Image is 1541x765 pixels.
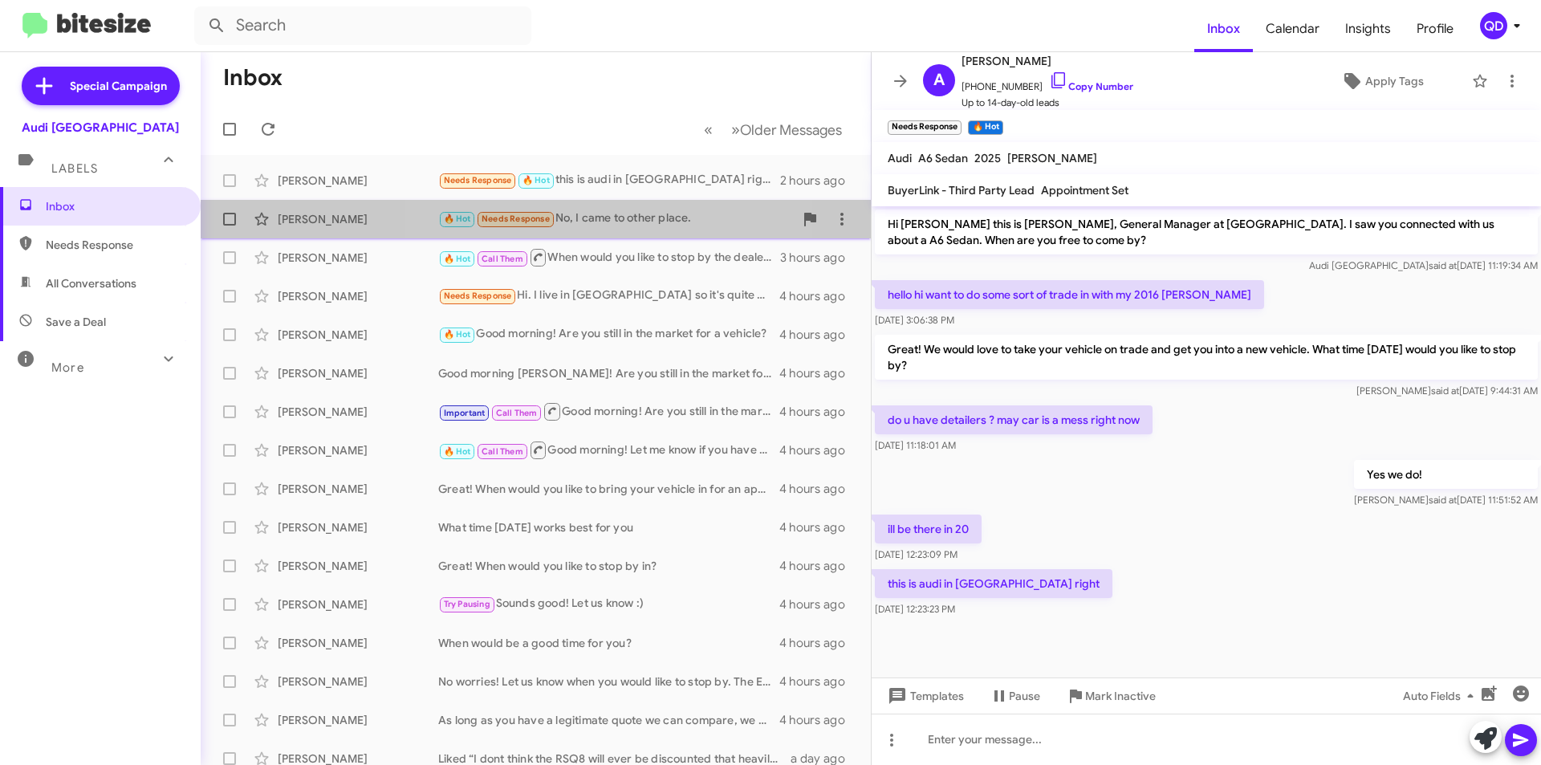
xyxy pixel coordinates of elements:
div: [PERSON_NAME] [278,673,438,690]
div: 3 hours ago [780,250,858,266]
span: » [731,120,740,140]
div: When would you like to stop by the dealer? [438,247,780,267]
button: Next [722,113,852,146]
div: [PERSON_NAME] [278,173,438,189]
span: 🔥 Hot [444,329,471,340]
span: 🔥 Hot [522,175,550,185]
span: Up to 14-day-old leads [962,95,1133,111]
div: Hi. I live in [GEOGRAPHIC_DATA] so it's quite a trek for me to go down there. Is there anything y... [438,287,779,305]
span: Appointment Set [1041,183,1128,197]
div: 4 hours ago [779,673,858,690]
div: No, I came to other place. [438,210,794,228]
span: A6 Sedan [918,151,968,165]
div: Great! When would you like to bring your vehicle in for an appraisal? [438,481,779,497]
p: Yes we do! [1354,460,1538,489]
span: Inbox [46,198,182,214]
div: [PERSON_NAME] [278,442,438,458]
span: said at [1429,259,1457,271]
nav: Page navigation example [695,113,852,146]
div: Great! When would you like to stop by in? [438,558,779,574]
span: Try Pausing [444,599,490,609]
input: Search [194,6,531,45]
div: 4 hours ago [779,327,858,343]
div: 4 hours ago [779,288,858,304]
div: Good morning! Are you still in the market for a vehicle? [438,325,779,344]
span: 🔥 Hot [444,446,471,457]
span: Needs Response [482,214,550,224]
span: More [51,360,84,375]
a: Calendar [1253,6,1332,52]
div: 4 hours ago [779,365,858,381]
div: 4 hours ago [779,519,858,535]
div: [PERSON_NAME] [278,365,438,381]
div: [PERSON_NAME] [278,712,438,728]
div: When would be a good time for you? [438,635,779,651]
div: Good morning! Are you still in the market? [438,401,779,421]
span: [DATE] 3:06:38 PM [875,314,954,326]
span: Labels [51,161,98,176]
span: Audi [888,151,912,165]
span: All Conversations [46,275,136,291]
p: hello hi want to do some sort of trade in with my 2016 [PERSON_NAME] [875,280,1264,309]
div: [PERSON_NAME] [278,288,438,304]
span: Pause [1009,682,1040,710]
span: [PHONE_NUMBER] [962,71,1133,95]
span: [PERSON_NAME] [962,51,1133,71]
button: Templates [872,682,977,710]
a: Special Campaign [22,67,180,105]
span: said at [1429,494,1457,506]
span: [PERSON_NAME] [DATE] 11:51:52 AM [1354,494,1538,506]
div: [PERSON_NAME] [278,635,438,651]
span: 2025 [974,151,1001,165]
span: « [704,120,713,140]
div: [PERSON_NAME] [278,327,438,343]
span: Profile [1404,6,1466,52]
small: 🔥 Hot [968,120,1002,135]
span: [PERSON_NAME] [DATE] 9:44:31 AM [1356,385,1538,397]
div: 4 hours ago [779,635,858,651]
div: [PERSON_NAME] [278,558,438,574]
span: Older Messages [740,121,842,139]
span: [DATE] 12:23:09 PM [875,548,958,560]
span: Call Them [496,408,538,418]
div: this is audi in [GEOGRAPHIC_DATA] right [438,171,780,189]
div: 4 hours ago [779,404,858,420]
div: 4 hours ago [779,596,858,612]
div: [PERSON_NAME] [278,596,438,612]
div: QD [1480,12,1507,39]
h1: Inbox [223,65,283,91]
span: said at [1431,385,1459,397]
div: [PERSON_NAME] [278,250,438,266]
span: Save a Deal [46,314,106,330]
span: Audi [GEOGRAPHIC_DATA] [DATE] 11:19:34 AM [1309,259,1538,271]
a: Inbox [1194,6,1253,52]
p: ill be there in 20 [875,515,982,543]
button: Apply Tags [1299,67,1464,96]
span: Important [444,408,486,418]
div: [PERSON_NAME] [278,404,438,420]
span: [DATE] 12:23:23 PM [875,603,955,615]
span: [DATE] 11:18:01 AM [875,439,956,451]
a: Insights [1332,6,1404,52]
span: Needs Response [444,291,512,301]
div: [PERSON_NAME] [278,519,438,535]
div: No worries! Let us know when you would like to stop by. The EV credit does end this month and ava... [438,673,779,690]
button: Auto Fields [1390,682,1493,710]
p: Great! We would love to take your vehicle on trade and get you into a new vehicle. What time [DAT... [875,335,1538,380]
div: Good morning! Let me know if you have any questions [438,440,779,460]
span: 🔥 Hot [444,214,471,224]
div: [PERSON_NAME] [278,211,438,227]
span: Special Campaign [70,78,167,94]
div: Good morning [PERSON_NAME]! Are you still in the market for a new vehicle? [438,365,779,381]
div: As long as you have a legitimate quote we can compare, we will beat it and save you the trip :) [438,712,779,728]
span: BuyerLink - Third Party Lead [888,183,1035,197]
button: Pause [977,682,1053,710]
div: Audi [GEOGRAPHIC_DATA] [22,120,179,136]
span: A [933,67,945,93]
small: Needs Response [888,120,962,135]
div: [PERSON_NAME] [278,481,438,497]
span: Needs Response [444,175,512,185]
